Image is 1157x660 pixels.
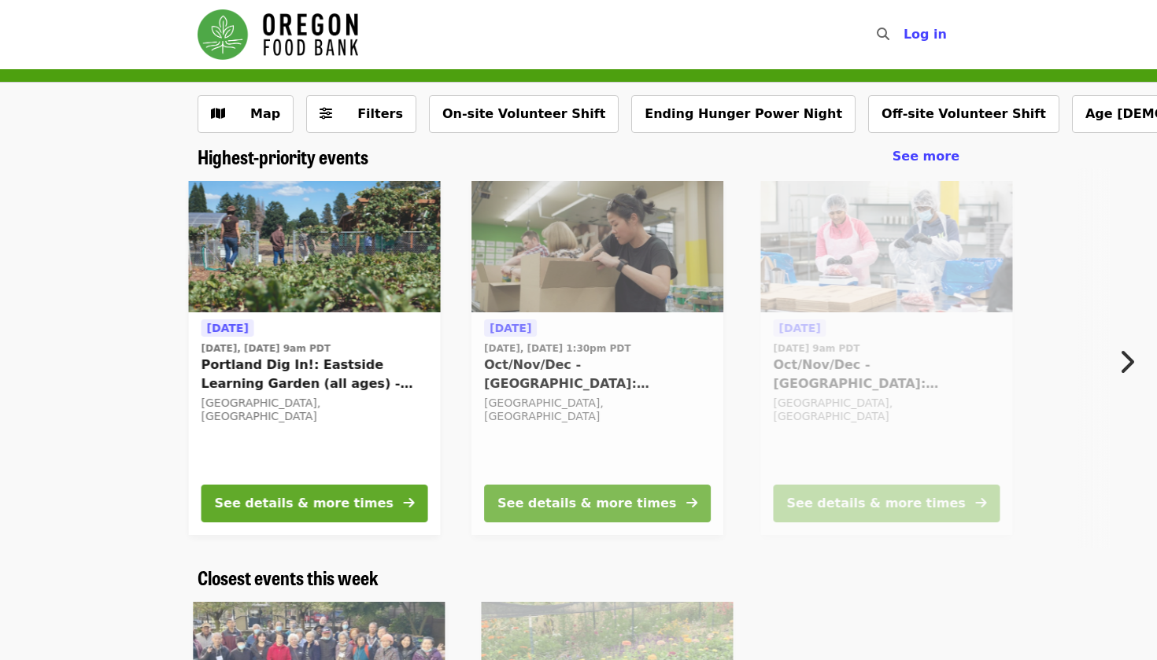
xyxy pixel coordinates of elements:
[189,181,441,535] a: See details for "Portland Dig In!: Eastside Learning Garden (all ages) - Aug/Sept/Oct"
[404,496,415,511] i: arrow-right icon
[201,356,428,393] span: Portland Dig In!: Eastside Learning Garden (all ages) - Aug/Sept/Oct
[899,16,911,53] input: Search
[201,396,428,423] div: [GEOGRAPHIC_DATA], [GEOGRAPHIC_DATA]
[250,106,280,121] span: Map
[211,106,225,121] i: map icon
[198,146,368,168] a: Highest-priority events
[904,27,947,42] span: Log in
[773,396,1000,423] div: [GEOGRAPHIC_DATA], [GEOGRAPHIC_DATA]
[1118,347,1134,377] i: chevron-right icon
[484,341,630,356] time: [DATE], [DATE] 1:30pm PDT
[471,181,723,313] img: Oct/Nov/Dec - Portland: Repack/Sort (age 8+) organized by Oregon Food Bank
[773,485,1000,522] button: See details & more times
[484,396,711,423] div: [GEOGRAPHIC_DATA], [GEOGRAPHIC_DATA]
[786,494,965,513] div: See details & more times
[215,494,394,513] div: See details & more times
[778,322,820,334] span: [DATE]
[484,356,711,393] span: Oct/Nov/Dec - [GEOGRAPHIC_DATA]: Repack/Sort (age [DEMOGRAPHIC_DATA]+)
[198,563,379,591] span: Closest events this week
[198,9,358,60] img: Oregon Food Bank - Home
[198,566,379,589] a: Closest events this week
[631,95,856,133] button: Ending Hunger Power Night
[201,485,428,522] button: See details & more times
[877,27,889,42] i: search icon
[773,356,1000,393] span: Oct/Nov/Dec - [GEOGRAPHIC_DATA]: Repack/Sort (age [DEMOGRAPHIC_DATA]+)
[893,147,959,166] a: See more
[189,181,441,313] img: Portland Dig In!: Eastside Learning Garden (all ages) - Aug/Sept/Oct organized by Oregon Food Bank
[975,496,986,511] i: arrow-right icon
[471,181,723,535] a: See details for "Oct/Nov/Dec - Portland: Repack/Sort (age 8+)"
[773,341,859,356] time: [DATE] 9am PDT
[429,95,619,133] button: On-site Volunteer Shift
[207,322,249,334] span: [DATE]
[320,106,332,121] i: sliders-h icon
[357,106,403,121] span: Filters
[185,146,972,168] div: Highest-priority events
[891,19,959,50] button: Log in
[497,494,676,513] div: See details & more times
[490,322,531,334] span: [DATE]
[868,95,1059,133] button: Off-site Volunteer Shift
[760,181,1012,535] a: See details for "Oct/Nov/Dec - Beaverton: Repack/Sort (age 10+)"
[185,566,972,589] div: Closest events this week
[198,142,368,170] span: Highest-priority events
[201,341,331,356] time: [DATE], [DATE] 9am PDT
[760,181,1012,313] img: Oct/Nov/Dec - Beaverton: Repack/Sort (age 10+) organized by Oregon Food Bank
[306,95,416,133] button: Filters (0 selected)
[893,149,959,164] span: See more
[686,496,697,511] i: arrow-right icon
[1105,340,1157,384] button: Next item
[484,485,711,522] button: See details & more times
[198,95,294,133] button: Show map view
